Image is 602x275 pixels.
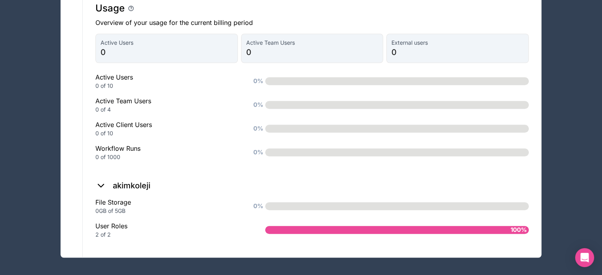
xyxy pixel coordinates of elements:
[113,180,150,191] h2: akimkoleji
[95,82,240,90] div: 0 of 10
[95,120,240,137] div: Active Client Users
[95,207,240,215] div: 0GB of 5GB
[575,248,594,267] div: Open Intercom Messenger
[95,153,240,161] div: 0 of 1000
[95,106,240,114] div: 0 of 4
[95,144,240,161] div: Workflow Runs
[101,39,233,47] span: Active Users
[391,47,524,58] span: 0
[95,197,240,215] div: File Storage
[251,99,265,112] span: 0%
[251,146,265,159] span: 0%
[95,129,240,137] div: 0 of 10
[251,75,265,88] span: 0%
[246,39,378,47] span: Active Team Users
[509,224,529,237] span: 100%
[101,47,233,58] span: 0
[95,2,125,15] h1: Usage
[95,96,240,114] div: Active Team Users
[391,39,524,47] span: External users
[251,200,265,213] span: 0%
[251,122,265,135] span: 0%
[95,18,529,27] p: Overview of your usage for the current billing period
[95,221,240,239] div: User Roles
[95,231,240,239] div: 2 of 2
[246,47,378,58] span: 0
[95,72,240,90] div: Active Users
